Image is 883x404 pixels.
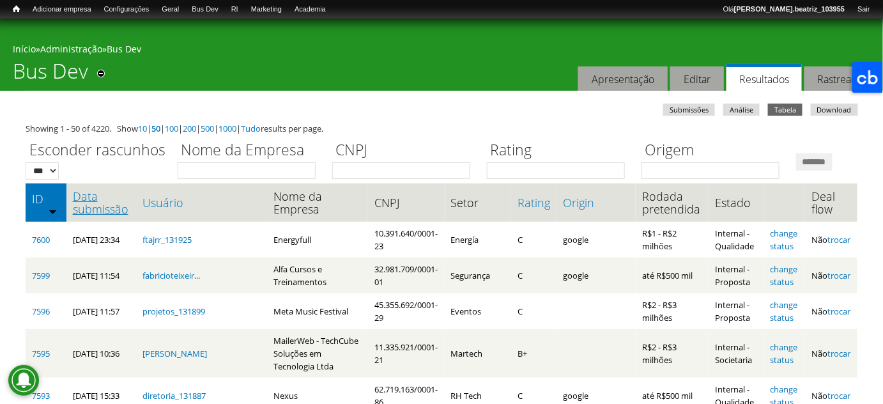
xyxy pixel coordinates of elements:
[636,222,709,258] td: R$1 - R$2 milhões
[804,66,869,91] a: Rastrear
[32,234,50,245] a: 7600
[709,258,764,293] td: Internal - Proposta
[445,329,511,378] td: Martech
[26,122,857,135] div: Showing 1 - 50 of 4220. Show | | | | | | results per page.
[151,123,160,134] a: 50
[185,3,225,16] a: Bus Dev
[267,222,368,258] td: Energyfull
[557,222,636,258] td: google
[142,306,205,317] a: projetos_131899
[13,43,870,59] div: » »
[32,348,50,359] a: 7595
[511,258,557,293] td: C
[770,263,797,288] a: change status
[165,123,178,134] a: 100
[142,270,200,281] a: fabricioteixeir...
[155,3,185,16] a: Geral
[138,123,147,134] a: 10
[709,183,764,222] th: Estado
[219,123,236,134] a: 1000
[511,293,557,329] td: C
[726,64,802,91] a: Resultados
[98,3,156,16] a: Configurações
[636,329,709,378] td: R$2 - R$3 milhões
[368,258,445,293] td: 32.981.709/0001-01
[66,222,136,258] td: [DATE] 23:34
[267,258,368,293] td: Alfa Cursos e Treinamentos
[368,222,445,258] td: 10.391.640/0001-23
[40,43,102,55] a: Administração
[13,43,36,55] a: Início
[26,3,98,16] a: Adicionar empresa
[805,329,857,378] td: Não
[73,190,130,215] a: Data submissão
[770,299,797,323] a: change status
[142,390,206,401] a: diretoria_131887
[267,293,368,329] td: Meta Music Festival
[670,66,724,91] a: Editar
[734,5,845,13] strong: [PERSON_NAME].beatriz_103955
[66,329,136,378] td: [DATE] 10:36
[636,258,709,293] td: até R$500 mil
[142,348,207,359] a: [PERSON_NAME]
[267,329,368,378] td: MailerWeb - TechCube Soluções em Tecnologia Ltda
[6,3,26,15] a: Início
[851,3,877,16] a: Sair
[267,183,368,222] th: Nome da Empresa
[723,104,760,116] a: Análise
[827,306,850,317] a: trocar
[805,222,857,258] td: Não
[183,123,196,134] a: 200
[518,196,550,209] a: Rating
[13,4,20,13] span: Início
[768,104,802,116] a: Tabela
[827,270,850,281] a: trocar
[32,306,50,317] a: 7596
[288,3,332,16] a: Academia
[32,192,60,205] a: ID
[717,3,851,16] a: Olá[PERSON_NAME].beatriz_103955
[827,390,850,401] a: trocar
[368,183,445,222] th: CNPJ
[709,222,764,258] td: Internal - Qualidade
[26,139,169,162] label: Esconder rascunhos
[805,293,857,329] td: Não
[511,222,557,258] td: C
[445,222,511,258] td: Energía
[32,270,50,281] a: 7599
[201,123,214,134] a: 500
[663,104,715,116] a: Submissões
[487,139,633,162] label: Rating
[805,258,857,293] td: Não
[557,258,636,293] td: google
[511,329,557,378] td: B+
[709,293,764,329] td: Internal - Proposta
[578,66,668,91] a: Apresentação
[636,293,709,329] td: R$2 - R$3 milhões
[770,228,797,252] a: change status
[709,329,764,378] td: Internal - Societaria
[32,390,50,401] a: 7593
[49,207,57,215] img: ordem crescente
[445,258,511,293] td: Segurança
[107,43,141,55] a: Bus Dev
[142,196,261,209] a: Usuário
[178,139,324,162] label: Nome da Empresa
[827,234,850,245] a: trocar
[445,293,511,329] td: Eventos
[142,234,192,245] a: ftajrr_131925
[445,183,511,222] th: Setor
[811,104,858,116] a: Download
[225,3,245,16] a: RI
[368,329,445,378] td: 11.335.921/0001-21
[636,183,709,222] th: Rodada pretendida
[770,341,797,366] a: change status
[827,348,850,359] a: trocar
[245,3,288,16] a: Marketing
[66,258,136,293] td: [DATE] 11:54
[332,139,479,162] label: CNPJ
[805,183,857,222] th: Deal flow
[241,123,261,134] a: Tudo
[13,59,88,91] h1: Bus Dev
[66,293,136,329] td: [DATE] 11:57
